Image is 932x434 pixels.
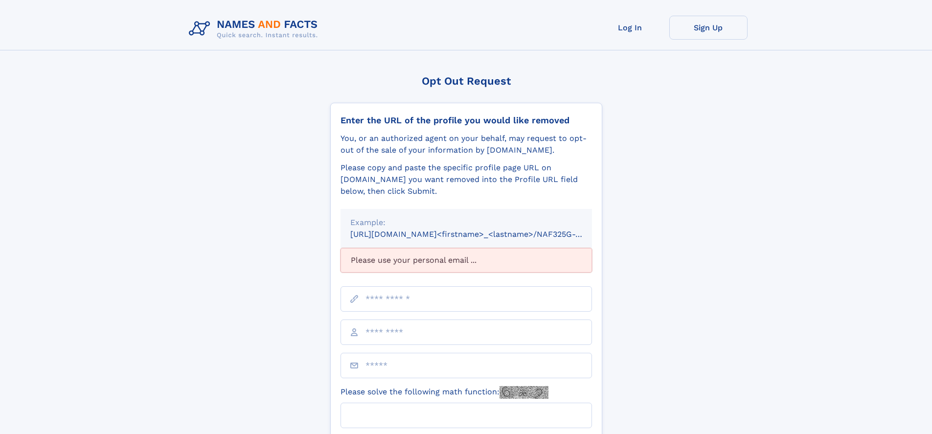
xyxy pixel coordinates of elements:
div: Enter the URL of the profile you would like removed [341,115,592,126]
div: Example: [350,217,582,228]
div: Opt Out Request [330,75,602,87]
img: Logo Names and Facts [185,16,326,42]
small: [URL][DOMAIN_NAME]<firstname>_<lastname>/NAF325G-xxxxxxxx [350,229,611,239]
div: You, or an authorized agent on your behalf, may request to opt-out of the sale of your informatio... [341,133,592,156]
div: Please use your personal email ... [341,248,592,273]
div: Please copy and paste the specific profile page URL on [DOMAIN_NAME] you want removed into the Pr... [341,162,592,197]
label: Please solve the following math function: [341,386,548,399]
a: Log In [591,16,669,40]
a: Sign Up [669,16,748,40]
